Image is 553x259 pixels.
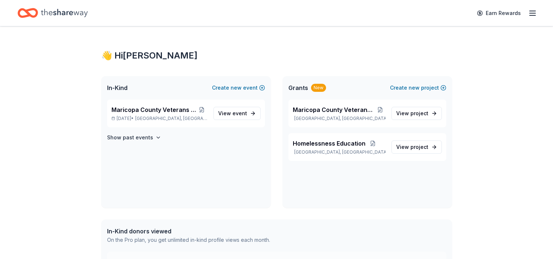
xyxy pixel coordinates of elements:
[111,116,208,121] p: [DATE] •
[232,110,247,116] span: event
[18,4,88,22] a: Home
[473,7,525,20] a: Earn Rewards
[135,116,207,121] span: [GEOGRAPHIC_DATA], [GEOGRAPHIC_DATA]
[391,140,442,154] a: View project
[293,116,386,121] p: [GEOGRAPHIC_DATA], [GEOGRAPHIC_DATA]
[107,133,153,142] h4: Show past events
[213,107,261,120] a: View event
[293,105,375,114] span: Maricopa County Veterans StandDown
[288,83,308,92] span: Grants
[409,83,420,92] span: new
[231,83,242,92] span: new
[410,110,428,116] span: project
[107,133,161,142] button: Show past events
[212,83,265,92] button: Createnewevent
[311,84,326,92] div: New
[410,144,428,150] span: project
[101,50,452,61] div: 👋 Hi [PERSON_NAME]
[107,227,270,236] div: In-Kind donors viewed
[293,139,365,148] span: Homelessness Education
[107,83,128,92] span: In-Kind
[107,236,270,244] div: On the Pro plan, you get unlimited in-kind profile views each month.
[396,143,428,151] span: View
[218,109,247,118] span: View
[111,105,197,114] span: Maricopa County Veterans StandDown
[391,107,442,120] a: View project
[293,149,386,155] p: [GEOGRAPHIC_DATA], [GEOGRAPHIC_DATA]
[396,109,428,118] span: View
[390,83,446,92] button: Createnewproject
